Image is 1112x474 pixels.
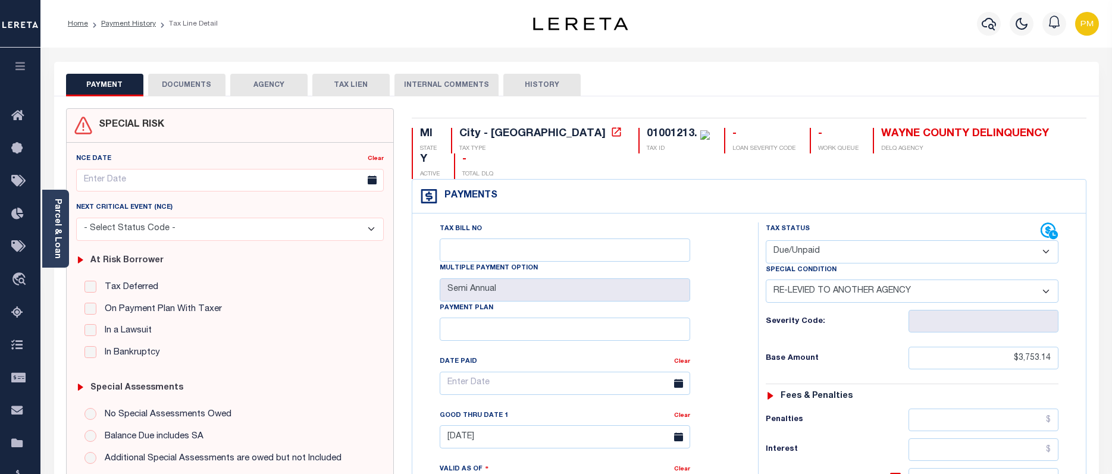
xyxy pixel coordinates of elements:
input: $ [909,347,1059,369]
label: Payment Plan [440,303,493,313]
div: - [818,128,859,141]
div: MI [420,128,437,141]
button: TAX LIEN [312,74,390,96]
label: On Payment Plan With Taxer [99,303,222,316]
h6: Severity Code: [766,317,908,327]
label: Tax Deferred [99,281,158,294]
p: TOTAL DLQ [462,170,493,179]
label: NCE Date [76,154,111,164]
button: HISTORY [503,74,581,96]
p: LOAN SEVERITY CODE [732,145,795,153]
h6: Base Amount [766,354,908,363]
input: Enter Date [76,169,384,192]
button: AGENCY [230,74,308,96]
a: Payment History [101,20,156,27]
label: In Bankruptcy [99,346,160,360]
label: No Special Assessments Owed [99,408,231,422]
label: Date Paid [440,357,477,367]
a: Clear [674,413,690,419]
h6: At Risk Borrower [90,256,164,266]
i: travel_explore [11,272,30,288]
h4: Payments [438,190,497,202]
h6: Interest [766,445,908,454]
a: Home [68,20,88,27]
input: Enter Date [440,372,690,395]
label: Special Condition [766,265,837,275]
div: Y [420,153,440,167]
label: Tax Bill No [440,224,482,234]
label: In a Lawsuit [99,324,152,338]
p: ACTIVE [420,170,440,179]
div: City - [GEOGRAPHIC_DATA] [459,128,606,139]
a: Clear [674,359,690,365]
h6: Penalties [766,415,908,425]
input: $ [909,438,1059,461]
button: PAYMENT [66,74,143,96]
label: Multiple Payment Option [440,263,538,274]
a: Clear [674,466,690,472]
li: Tax Line Detail [156,18,218,29]
p: TAX ID [647,145,710,153]
button: DOCUMENTS [148,74,225,96]
a: Parcel & Loan [53,199,61,259]
p: TAX TYPE [459,145,624,153]
img: svg+xml;base64,PHN2ZyB4bWxucz0iaHR0cDovL3d3dy53My5vcmcvMjAwMC9zdmciIHBvaW50ZXItZXZlbnRzPSJub25lIi... [1075,12,1099,36]
h6: Fees & Penalties [781,391,853,401]
a: Clear [368,156,384,162]
label: Next Critical Event (NCE) [76,203,173,213]
div: - [462,153,493,167]
p: DELQ AGENCY [881,145,1049,153]
h6: Special Assessments [90,383,183,393]
label: Additional Special Assessments are owed but not Included [99,452,342,466]
label: Balance Due includes SA [99,430,203,444]
label: Tax Status [766,224,810,234]
div: WAYNE COUNTY DELINQUENCY [881,128,1049,141]
button: INTERNAL COMMENTS [394,74,499,96]
h4: SPECIAL RISK [93,120,164,131]
input: $ [909,409,1059,431]
label: Good Thru Date 1 [440,411,508,421]
input: Enter Date [440,425,690,448]
div: 01001213. [647,128,697,139]
img: check-icon-green.svg [700,130,710,140]
p: WORK QUEUE [818,145,859,153]
div: - [732,128,795,141]
p: STATE [420,145,437,153]
img: logo-dark.svg [533,17,628,30]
